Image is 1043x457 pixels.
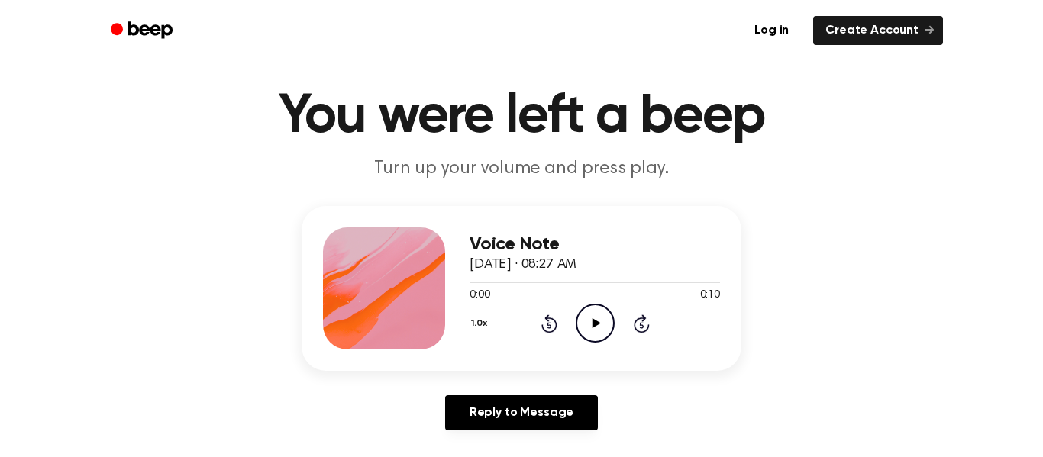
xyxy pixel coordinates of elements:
[700,288,720,304] span: 0:10
[813,16,943,45] a: Create Account
[470,234,720,255] h3: Voice Note
[470,311,492,336] button: 1.0x
[228,156,815,182] p: Turn up your volume and press play.
[470,258,576,272] span: [DATE] · 08:27 AM
[739,13,804,48] a: Log in
[470,288,489,304] span: 0:00
[131,89,912,144] h1: You were left a beep
[100,16,186,46] a: Beep
[445,395,598,430] a: Reply to Message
